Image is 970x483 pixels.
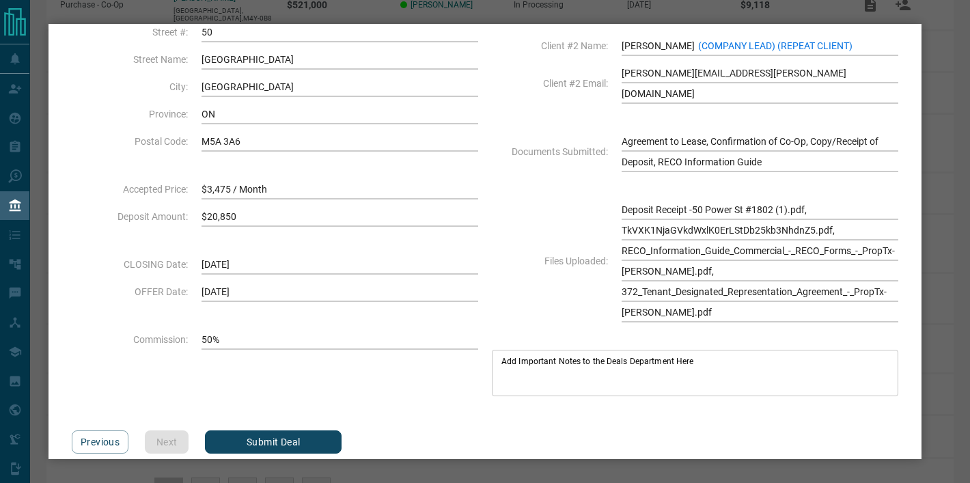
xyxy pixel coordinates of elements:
[492,256,608,266] span: Files Uploaded
[202,49,478,70] span: [GEOGRAPHIC_DATA]
[205,430,342,454] button: Submit Deal
[72,259,188,270] span: CLOSING Date
[72,81,188,92] span: City
[622,131,898,172] span: Agreement to Lease, Confirmation of Co-Op, Copy/Receipt of Deposit, RECO Information Guide
[202,254,478,275] span: [DATE]
[202,329,478,350] span: 50%
[202,22,478,42] span: 50
[72,109,188,120] span: Province
[622,36,898,56] span: [PERSON_NAME]
[492,78,608,89] span: Client #2 Email
[202,131,478,152] span: M5A 3A6
[72,334,188,345] span: Commission
[698,40,853,51] span: (COMPANY LEAD) (REPEAT CLIENT)
[202,77,478,97] span: [GEOGRAPHIC_DATA]
[72,286,188,297] span: OFFER Date
[492,40,608,51] span: Client #2 Name
[622,199,898,322] span: Deposit Receipt -50 Power St #1802 (1).pdf, TkVXK1NjaGVkdWxlK0ErLStDb25kb3NhdnZ5.pdf, RECO_Inform...
[72,184,188,195] span: Accepted Price
[202,179,478,199] span: $3,475 / Month
[492,146,608,157] span: Documents Submitted
[72,27,188,38] span: Street #
[72,136,188,147] span: Postal Code
[202,281,478,302] span: [DATE]
[202,104,478,124] span: ON
[72,211,188,222] span: Deposit Amount
[72,54,188,65] span: Street Name
[202,206,478,227] span: $20,850
[622,63,898,104] span: [PERSON_NAME][EMAIL_ADDRESS][PERSON_NAME][DOMAIN_NAME]
[72,430,128,454] button: Previous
